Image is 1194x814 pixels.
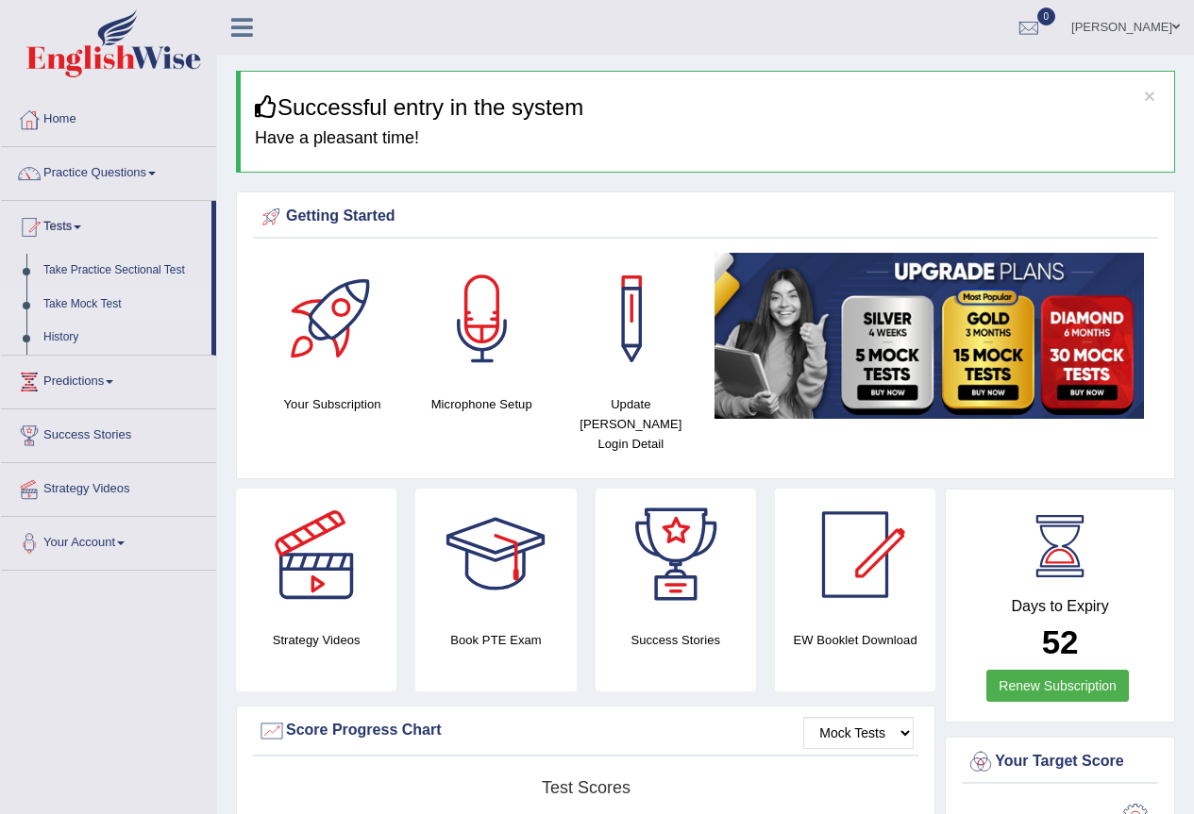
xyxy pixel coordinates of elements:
[565,394,696,454] h4: Update [PERSON_NAME] Login Detail
[35,254,211,288] a: Take Practice Sectional Test
[255,129,1160,148] h4: Have a pleasant time!
[258,203,1153,231] div: Getting Started
[1042,623,1079,660] b: 52
[1,147,216,194] a: Practice Questions
[267,394,397,414] h4: Your Subscription
[255,95,1160,120] h3: Successful entry in the system
[986,670,1129,702] a: Renew Subscription
[775,630,935,650] h4: EW Booklet Download
[1,93,216,141] a: Home
[416,394,547,414] h4: Microphone Setup
[1,409,216,457] a: Success Stories
[967,748,1153,776] div: Your Target Score
[35,288,211,322] a: Take Mock Test
[1144,86,1155,106] button: ×
[967,598,1153,615] h4: Days to Expiry
[415,630,576,650] h4: Book PTE Exam
[1,201,211,248] a: Tests
[236,630,396,650] h4: Strategy Videos
[258,717,914,745] div: Score Progress Chart
[35,321,211,355] a: History
[1037,8,1056,25] span: 0
[1,356,216,403] a: Predictions
[715,253,1144,419] img: small5.jpg
[596,630,756,650] h4: Success Stories
[542,778,631,797] tspan: Test scores
[1,517,216,564] a: Your Account
[1,463,216,510] a: Strategy Videos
